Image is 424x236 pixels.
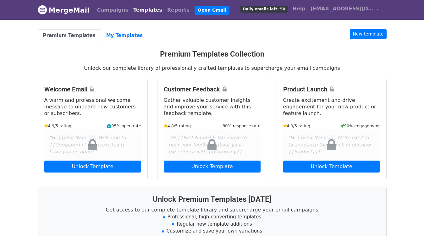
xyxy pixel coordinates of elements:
[223,123,260,129] small: 80% response rate
[195,6,229,15] a: Open Gmail
[46,195,379,204] h3: Unlock Premium Templates [DATE]
[164,161,261,173] a: Unlock Template
[308,3,382,17] a: [EMAIL_ADDRESS][DOMAIN_NAME]
[38,65,387,71] p: Unlock our complete library of professionally crafted templates to supercharge your email campaigns
[165,4,192,16] a: Reports
[311,5,373,13] span: [EMAIL_ADDRESS][DOMAIN_NAME]
[283,129,380,161] div: "Hi {{First Name}}, We're excited to announce the launch of our new {{Product}}!"
[164,123,191,129] small: 4.8/5 rating
[238,3,290,15] a: Daily emails left: 50
[44,129,141,161] div: "Hi {{First Name}}, Welcome to {{Company}}! We're excited to have you on board."
[46,221,379,228] li: Regular new template additions
[107,123,141,129] small: 95% open rate
[283,85,380,93] h4: Product Launch
[340,123,380,129] small: 90% engagement
[283,161,380,173] a: Unlock Template
[350,29,386,39] a: New template
[164,97,261,117] p: Gather valuable customer insights and improve your service with this feedback template.
[38,3,90,17] a: MergeMail
[44,85,141,93] h4: Welcome Email
[46,228,379,235] li: Customize and save your own variations
[44,97,141,117] p: A warm and professional welcome message to onboard new customers or subscribers.
[283,97,380,117] p: Create excitement and drive engagement for your new product or feature launch.
[95,4,131,16] a: Campaigns
[131,4,165,16] a: Templates
[38,29,101,42] a: Premium Templates
[164,85,261,93] h4: Customer Feedback
[44,123,72,129] small: 4.9/5 rating
[46,206,379,213] p: Get access to our complete template library and supercharge your email campaigns
[46,213,379,221] li: Professional, high-converting templates
[283,123,311,129] small: 4.9/5 rating
[38,5,47,14] img: MergeMail logo
[44,161,141,173] a: Unlock Template
[38,50,387,59] h3: Premium Templates Collection
[164,129,261,161] div: "Hi {{First Name}}, We'd love to hear your feedback about your experience with {{Company}}."
[290,3,308,15] a: Help
[101,29,148,42] a: My Templates
[240,6,287,13] span: Daily emails left: 50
